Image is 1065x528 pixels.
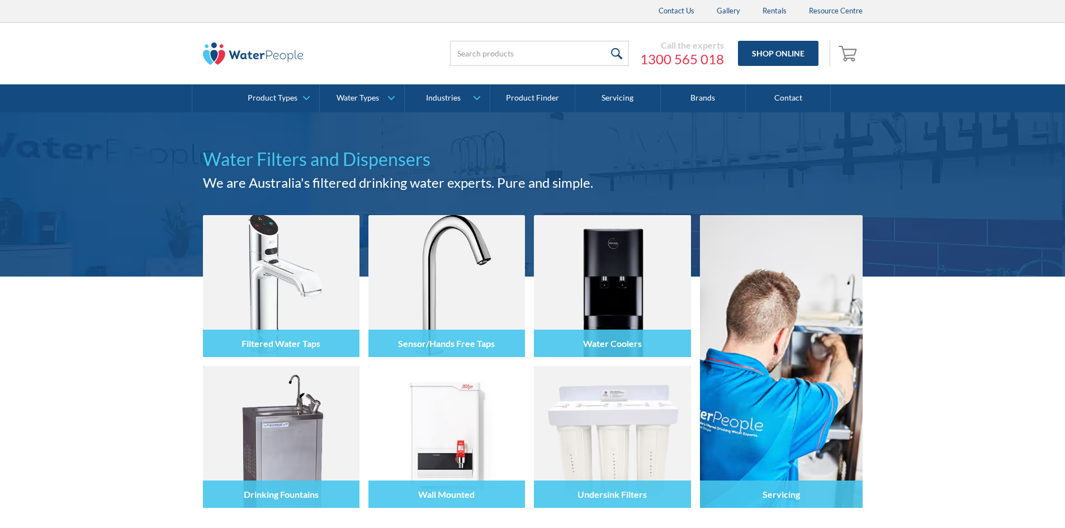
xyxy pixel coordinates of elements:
a: Industries [405,84,489,112]
h4: Sensor/Hands Free Taps [398,338,495,349]
a: Contact [746,84,831,112]
img: The Water People [203,42,304,65]
div: Industries [426,93,461,103]
h4: Wall Mounted [418,489,475,500]
h4: Filtered Water Taps [242,338,320,349]
img: Undersink Filters [534,366,690,508]
a: Product Types [235,84,319,112]
div: Product Types [248,93,297,103]
img: Drinking Fountains [203,366,359,508]
h4: Drinking Fountains [244,489,319,500]
img: Sensor/Hands Free Taps [368,215,525,357]
a: 1300 565 018 [640,51,724,68]
h4: Undersink Filters [578,489,647,500]
a: Water Types [320,84,404,112]
div: Water Types [337,93,379,103]
a: Open empty cart [836,40,863,67]
img: shopping cart [839,44,860,62]
div: Call the experts [640,40,724,51]
img: Filtered Water Taps [203,215,359,357]
a: Brands [661,84,746,112]
input: Search products [450,41,629,66]
h4: Servicing [763,489,800,500]
a: Shop Online [738,41,818,66]
a: Product Finder [490,84,575,112]
h4: Water Coolers [583,338,642,349]
img: Water Coolers [534,215,690,357]
a: Servicing [575,84,660,112]
img: Wall Mounted [368,366,525,508]
a: Servicing [700,215,863,508]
